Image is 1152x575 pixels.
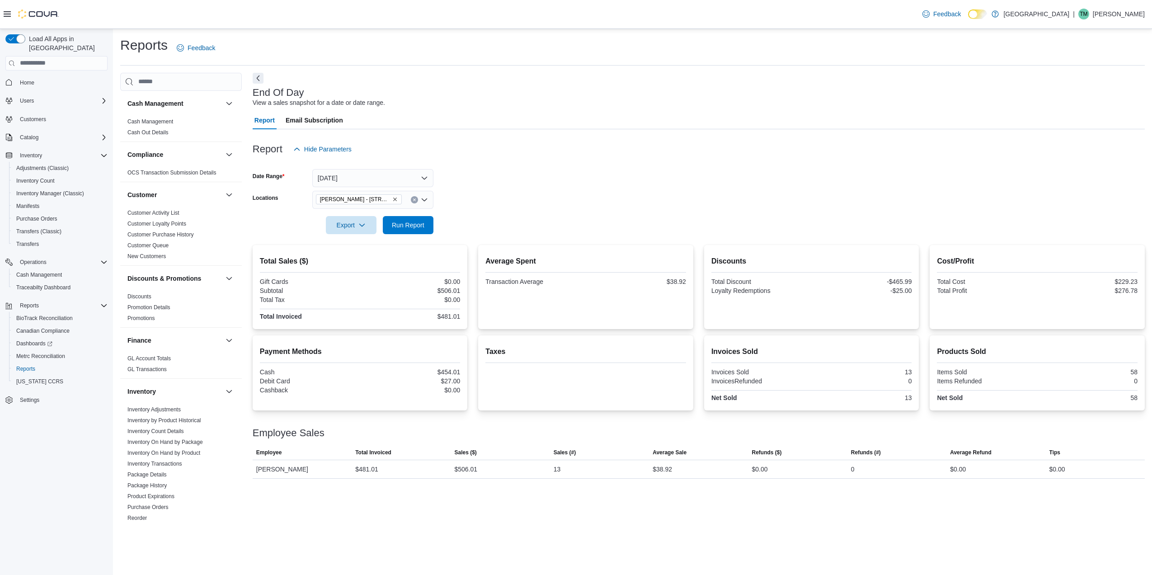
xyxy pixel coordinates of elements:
a: Reorder [127,515,147,521]
button: Discounts & Promotions [127,274,222,283]
button: Next [253,73,263,84]
span: Reorder [127,514,147,522]
span: Inventory Adjustments [127,406,181,413]
p: [PERSON_NAME] [1093,9,1145,19]
h2: Payment Methods [260,346,461,357]
button: Inventory [127,387,222,396]
div: $38.92 [588,278,686,285]
span: Inventory On Hand by Package [127,438,203,446]
span: Average Refund [950,449,992,456]
div: Customer [120,207,242,265]
button: Inventory Count [9,174,111,187]
strong: Total Invoiced [260,313,302,320]
span: Transfers (Classic) [16,228,61,235]
button: [DATE] [312,169,433,187]
div: Items Sold [937,368,1035,376]
span: Inventory [20,152,42,159]
button: Customer [224,189,235,200]
span: Promotions [127,315,155,322]
button: Reports [9,363,111,375]
span: Operations [16,257,108,268]
div: Total Profit [937,287,1035,294]
a: GL Account Totals [127,355,171,362]
div: 58 [1039,394,1138,401]
span: Report [254,111,275,129]
div: Cash Management [120,116,242,141]
div: -$465.99 [813,278,912,285]
button: Customer [127,190,222,199]
a: Cash Out Details [127,129,169,136]
a: Product Expirations [127,493,174,500]
a: Inventory by Product Historical [127,417,201,424]
span: Operations [20,259,47,266]
button: Hide Parameters [290,140,355,158]
span: Transfers [13,239,108,250]
span: Dashboards [16,340,52,347]
h2: Products Sold [937,346,1138,357]
button: Transfers [9,238,111,250]
a: Inventory Count Details [127,428,184,434]
span: Dashboards [13,338,108,349]
span: Inventory Manager (Classic) [13,188,108,199]
span: Export [331,216,371,234]
div: $38.92 [653,464,672,475]
a: Customer Purchase History [127,231,194,238]
a: New Customers [127,253,166,259]
div: [PERSON_NAME] [253,460,352,478]
div: Total Discount [711,278,810,285]
button: Cash Management [9,269,111,281]
span: Inventory On Hand by Product [127,449,200,457]
div: Finance [120,353,242,378]
span: Reports [16,300,108,311]
div: Cashback [260,386,358,394]
button: Home [2,76,111,89]
div: $0.00 [950,464,966,475]
div: Tre Mace [1078,9,1089,19]
span: Catalog [16,132,108,143]
h3: Compliance [127,150,163,159]
span: Refunds ($) [752,449,782,456]
a: Transfers (Classic) [13,226,65,237]
button: Traceabilty Dashboard [9,281,111,294]
div: Subtotal [260,287,358,294]
a: Dashboards [13,338,56,349]
button: Discounts & Promotions [224,273,235,284]
button: Purchase Orders [9,212,111,225]
span: Refunds (#) [851,449,881,456]
span: Customer Activity List [127,209,179,217]
button: Inventory Manager (Classic) [9,187,111,200]
button: Cash Management [224,98,235,109]
span: Customer Loyalty Points [127,220,186,227]
div: Items Refunded [937,377,1035,385]
div: Compliance [120,167,242,182]
a: Promotions [127,315,155,321]
p: | [1073,9,1075,19]
a: Customers [16,114,50,125]
span: Inventory [16,150,108,161]
a: Feedback [919,5,964,23]
button: Reports [2,299,111,312]
button: Catalog [16,132,42,143]
button: Finance [127,336,222,345]
span: [PERSON_NAME] - [STREET_ADDRESS] [320,195,390,204]
a: Customer Queue [127,242,169,249]
span: Package Details [127,471,167,478]
a: OCS Transaction Submission Details [127,170,216,176]
span: Package History [127,482,167,489]
div: InvoicesRefunded [711,377,810,385]
h2: Invoices Sold [711,346,912,357]
button: Remove Moore - 105 SE 19th St from selection in this group [392,197,398,202]
span: Moore - 105 SE 19th St [316,194,402,204]
h2: Taxes [485,346,686,357]
div: $0.00 [752,464,768,475]
div: $0.00 [362,278,461,285]
span: Reports [20,302,39,309]
h2: Total Sales ($) [260,256,461,267]
span: Tips [1049,449,1060,456]
div: $0.00 [362,386,461,394]
span: Purchase Orders [127,504,169,511]
a: Reports [13,363,39,374]
img: Cova [18,9,59,19]
span: Purchase Orders [13,213,108,224]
